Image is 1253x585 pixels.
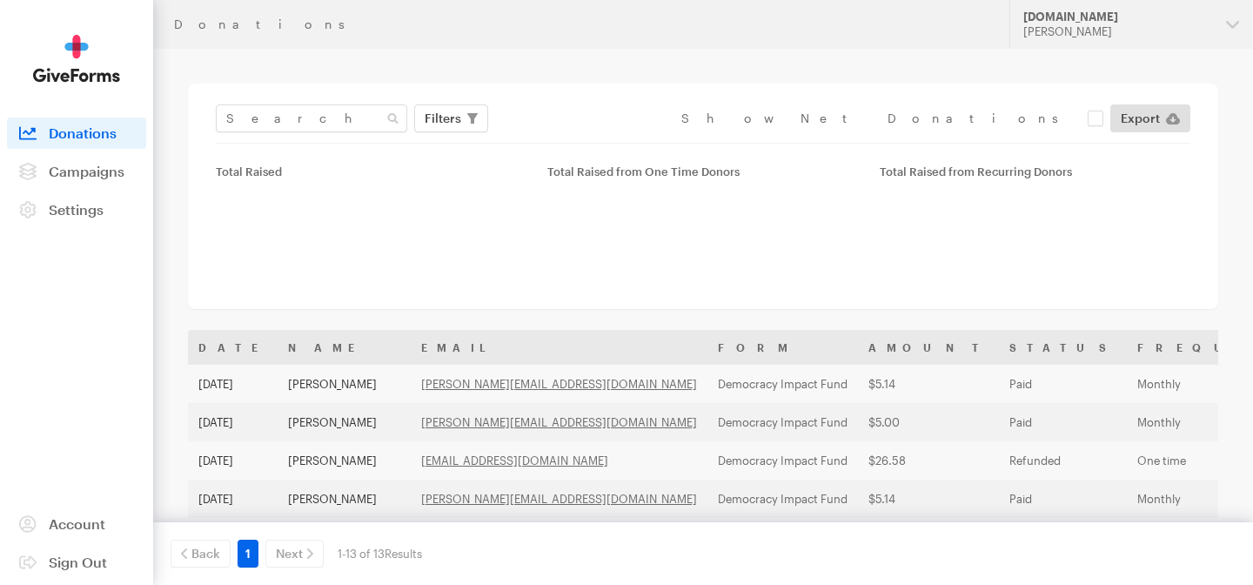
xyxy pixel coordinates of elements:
[188,330,278,365] th: Date
[999,365,1127,403] td: Paid
[421,492,697,506] a: [PERSON_NAME][EMAIL_ADDRESS][DOMAIN_NAME]
[49,515,105,532] span: Account
[338,540,422,568] div: 1-13 of 13
[707,330,858,365] th: Form
[858,365,999,403] td: $5.14
[7,156,146,187] a: Campaigns
[707,365,858,403] td: Democracy Impact Fund
[7,118,146,149] a: Donations
[216,104,407,132] input: Search Name & Email
[7,547,146,578] a: Sign Out
[49,201,104,218] span: Settings
[707,480,858,518] td: Democracy Impact Fund
[999,330,1127,365] th: Status
[858,518,999,556] td: $10.82
[188,365,278,403] td: [DATE]
[1023,24,1212,39] div: [PERSON_NAME]
[411,330,707,365] th: Email
[278,518,411,556] td: [PERSON_NAME]
[880,165,1190,178] div: Total Raised from Recurring Donors
[7,508,146,540] a: Account
[425,108,461,129] span: Filters
[188,480,278,518] td: [DATE]
[1023,10,1212,24] div: [DOMAIN_NAME]
[278,480,411,518] td: [PERSON_NAME]
[858,330,999,365] th: Amount
[188,441,278,480] td: [DATE]
[999,480,1127,518] td: Paid
[858,441,999,480] td: $26.58
[49,163,124,179] span: Campaigns
[858,480,999,518] td: $5.14
[278,365,411,403] td: [PERSON_NAME]
[49,554,107,570] span: Sign Out
[188,518,278,556] td: [DATE]
[707,441,858,480] td: Democracy Impact Fund
[421,454,608,467] a: [EMAIL_ADDRESS][DOMAIN_NAME]
[421,415,697,429] a: [PERSON_NAME][EMAIL_ADDRESS][DOMAIN_NAME]
[278,403,411,441] td: [PERSON_NAME]
[1121,108,1160,129] span: Export
[385,547,422,561] span: Results
[858,403,999,441] td: $5.00
[278,441,411,480] td: [PERSON_NAME]
[1110,104,1190,132] a: Export
[999,518,1127,556] td: Paid
[7,194,146,225] a: Settings
[33,35,120,83] img: GiveForms
[707,403,858,441] td: Democracy Impact Fund
[999,403,1127,441] td: Paid
[999,441,1127,480] td: Refunded
[278,330,411,365] th: Name
[49,124,117,141] span: Donations
[421,377,697,391] a: [PERSON_NAME][EMAIL_ADDRESS][DOMAIN_NAME]
[547,165,858,178] div: Total Raised from One Time Donors
[188,403,278,441] td: [DATE]
[707,518,858,556] td: Democracy Impact Fund
[414,104,488,132] button: Filters
[216,165,526,178] div: Total Raised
